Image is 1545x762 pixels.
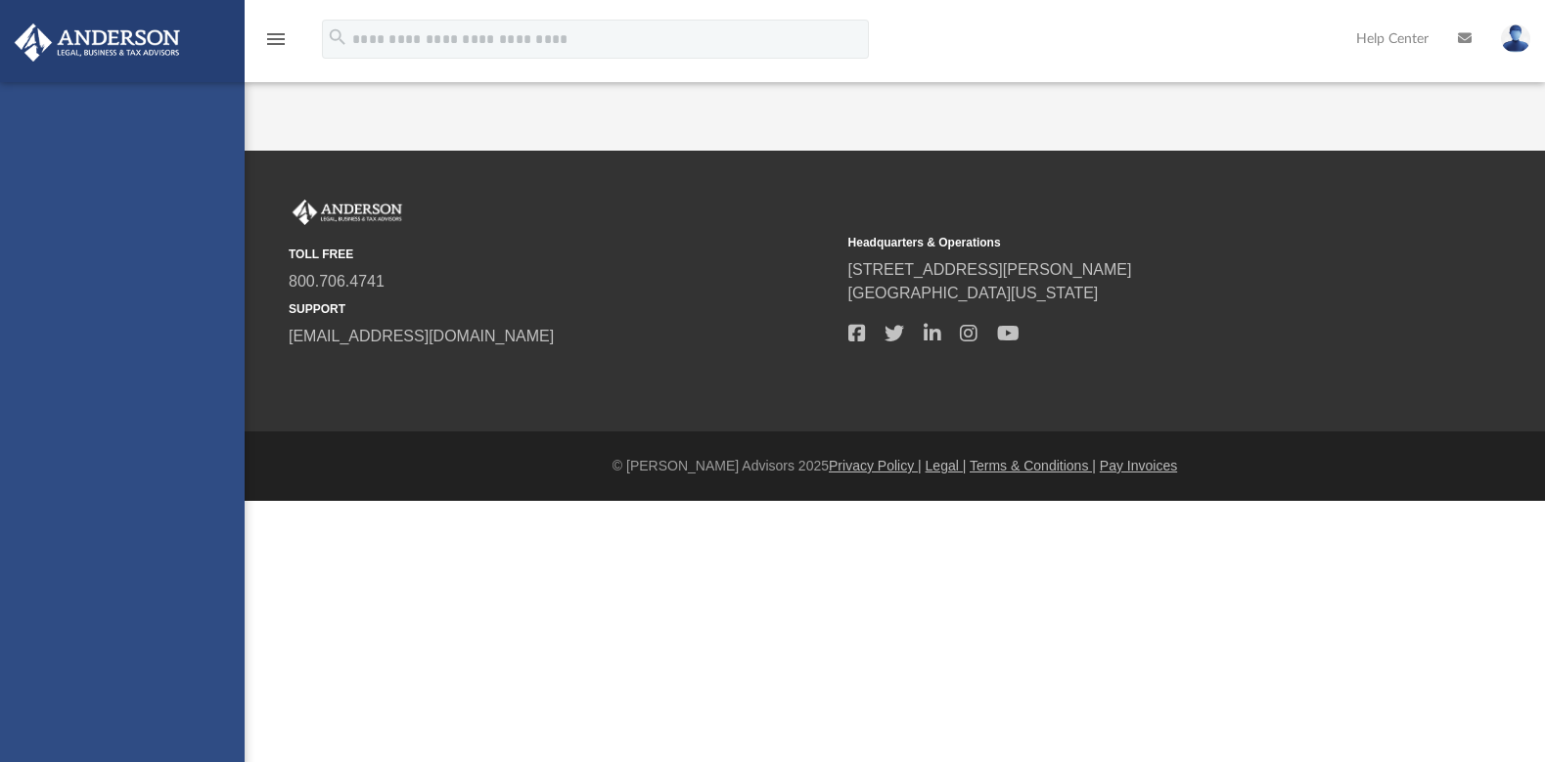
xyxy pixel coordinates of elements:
small: SUPPORT [289,300,835,318]
i: menu [264,27,288,51]
div: © [PERSON_NAME] Advisors 2025 [245,456,1545,476]
a: [GEOGRAPHIC_DATA][US_STATE] [848,285,1099,301]
a: Pay Invoices [1100,458,1177,473]
a: menu [264,37,288,51]
a: Privacy Policy | [829,458,922,473]
i: search [327,26,348,48]
small: Headquarters & Operations [848,234,1394,251]
img: User Pic [1501,24,1530,53]
a: Terms & Conditions | [970,458,1096,473]
img: Anderson Advisors Platinum Portal [9,23,186,62]
small: TOLL FREE [289,246,835,263]
a: 800.706.4741 [289,273,385,290]
a: [STREET_ADDRESS][PERSON_NAME] [848,261,1132,278]
img: Anderson Advisors Platinum Portal [289,200,406,225]
a: [EMAIL_ADDRESS][DOMAIN_NAME] [289,328,554,344]
a: Legal | [926,458,967,473]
